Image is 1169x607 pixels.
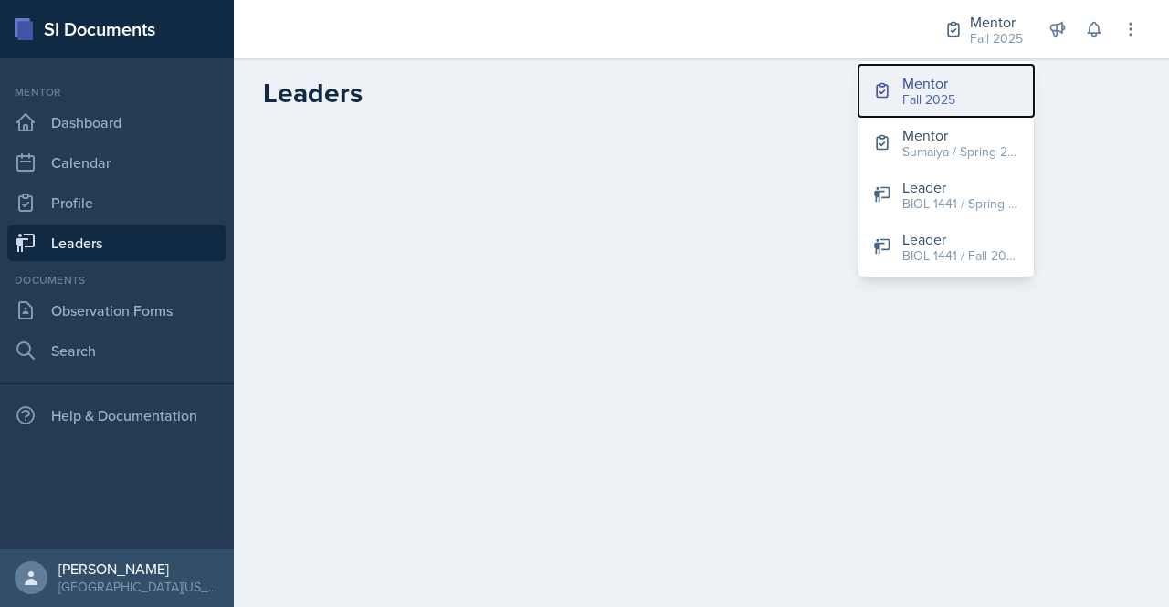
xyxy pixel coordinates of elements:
div: BIOL 1441 / Fall 2024 [902,246,1019,266]
div: Mentor [7,84,226,100]
div: Mentor [902,124,1019,146]
button: Mentor Sumaiya / Spring 2025 [858,117,1034,169]
div: Sumaiya / Spring 2025 [902,142,1019,162]
h2: Leaders [263,77,1140,110]
div: Mentor [902,72,955,94]
div: Help & Documentation [7,397,226,434]
a: Search [7,332,226,369]
div: [PERSON_NAME] [58,560,219,578]
a: Profile [7,184,226,221]
button: Leader BIOL 1441 / Fall 2024 [858,221,1034,273]
div: Leader [902,228,1019,250]
a: Dashboard [7,104,226,141]
div: Documents [7,272,226,288]
a: Observation Forms [7,292,226,329]
div: BIOL 1441 / Spring 2024 [902,194,1019,214]
div: Fall 2025 [902,90,955,110]
div: Fall 2025 [970,29,1023,48]
div: [GEOGRAPHIC_DATA][US_STATE] [58,578,219,596]
a: Calendar [7,144,226,181]
button: Leader BIOL 1441 / Spring 2024 [858,169,1034,221]
a: Leaders [7,225,226,261]
div: Mentor [970,11,1023,33]
div: Leader [902,176,1019,198]
button: Mentor Fall 2025 [858,65,1034,117]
